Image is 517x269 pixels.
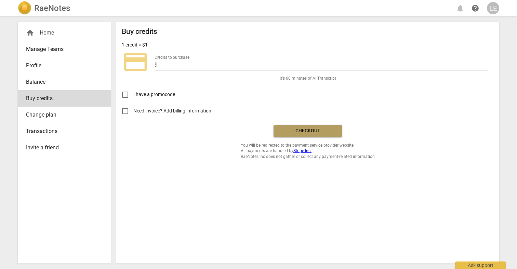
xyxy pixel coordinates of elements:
[34,3,70,13] h2: RaeNotes
[122,48,149,76] span: credit_card
[241,143,375,160] span: You will be redirected to the payment service provider website. All payments are handled by RaeNo...
[18,107,111,123] a: Change plan
[26,144,97,152] span: Invite a friend
[155,55,189,59] label: Credits to purchase
[122,27,157,36] h2: Buy credits
[18,25,111,41] div: Home
[133,91,175,98] span: I have a promocode
[279,127,336,134] span: Checkout
[18,41,111,57] a: Manage Teams
[133,107,212,115] span: Need invoice? Add billing information
[487,2,499,14] button: LE
[469,2,481,14] a: Help
[26,111,97,119] span: Change plan
[274,125,342,137] button: Checkout
[455,261,506,269] div: Ask support
[18,139,111,156] a: Invite a friend
[26,127,97,135] span: Transactions
[18,90,111,107] a: Buy credits
[26,29,34,37] span: home
[18,74,111,90] a: Balance
[26,94,97,103] span: Buy credits
[280,76,336,81] span: It's 60 minutes of AI Transcript
[122,41,148,49] p: 1 credit = $1
[18,1,31,15] img: Logo
[18,123,111,139] a: Transactions
[18,1,70,15] a: LogoRaeNotes
[26,45,97,53] span: Manage Teams
[471,4,479,12] span: help
[18,57,111,74] a: Profile
[293,148,311,153] a: Stripe Inc.
[26,78,97,86] span: Balance
[26,62,97,70] span: Profile
[26,29,97,37] div: Home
